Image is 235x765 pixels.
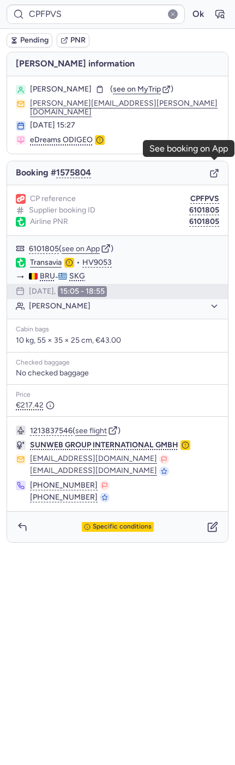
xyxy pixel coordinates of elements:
[189,5,207,23] button: Ok
[69,272,85,281] span: SKG
[113,84,161,94] span: see on MyTrip
[189,217,219,226] button: 6101805
[16,369,219,378] div: No checked baggage
[35,522,200,532] button: Specific conditions
[16,217,26,227] figure: HV airline logo
[40,272,55,281] span: BRU
[149,144,228,154] div: See booking on App
[93,523,152,531] span: Specific conditions
[16,401,55,410] span: €217.42
[30,466,157,476] button: [EMAIL_ADDRESS][DOMAIN_NAME]
[30,135,93,145] span: eDreams ODIGEO
[16,336,219,345] p: 10 kg, 55 × 35 × 25 cm, €43.00
[16,168,91,178] span: Booking #
[30,454,157,464] button: [EMAIL_ADDRESS][DOMAIN_NAME]
[7,4,185,24] input: PNR Reference
[30,440,178,450] span: SUNWEB GROUP INTERNATIONAL GMBH
[16,194,26,204] figure: 1L airline logo
[29,286,107,297] div: [DATE],
[110,85,173,94] button: (see on MyTrip)
[30,493,98,502] button: [PHONE_NUMBER]
[20,36,49,45] span: Pending
[75,427,107,435] button: see flight
[16,359,219,367] div: Checked baggage
[190,195,219,203] button: CPFPVS
[30,481,98,490] button: [PHONE_NUMBER]
[16,391,219,399] div: Price
[58,286,107,297] time: 15:05 - 18:55
[30,258,62,268] a: Transavia
[7,33,52,47] button: Pending
[57,33,89,47] button: PNR
[29,244,219,253] div: ( )
[30,195,76,203] span: CP reference
[29,301,219,311] button: [PERSON_NAME]
[189,206,219,215] button: 6101805
[30,99,219,117] button: [PERSON_NAME][EMAIL_ADDRESS][PERSON_NAME][DOMAIN_NAME]
[62,245,100,253] button: see on App
[82,258,112,267] button: HV9053
[30,121,219,130] div: [DATE] 15:27
[29,206,95,215] span: Supplier booking ID
[29,245,59,253] button: 6101805
[30,427,73,435] button: 1213837546
[16,258,26,268] figure: HV airline logo
[70,36,86,45] span: PNR
[30,217,68,226] span: Airline PNR
[30,85,92,94] span: [PERSON_NAME]
[16,326,219,333] div: Cabin bags
[30,426,219,435] div: ( )
[7,52,228,76] h4: [PERSON_NAME] information
[56,168,91,178] button: 1575804
[29,272,219,282] div: -
[30,258,219,268] div: •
